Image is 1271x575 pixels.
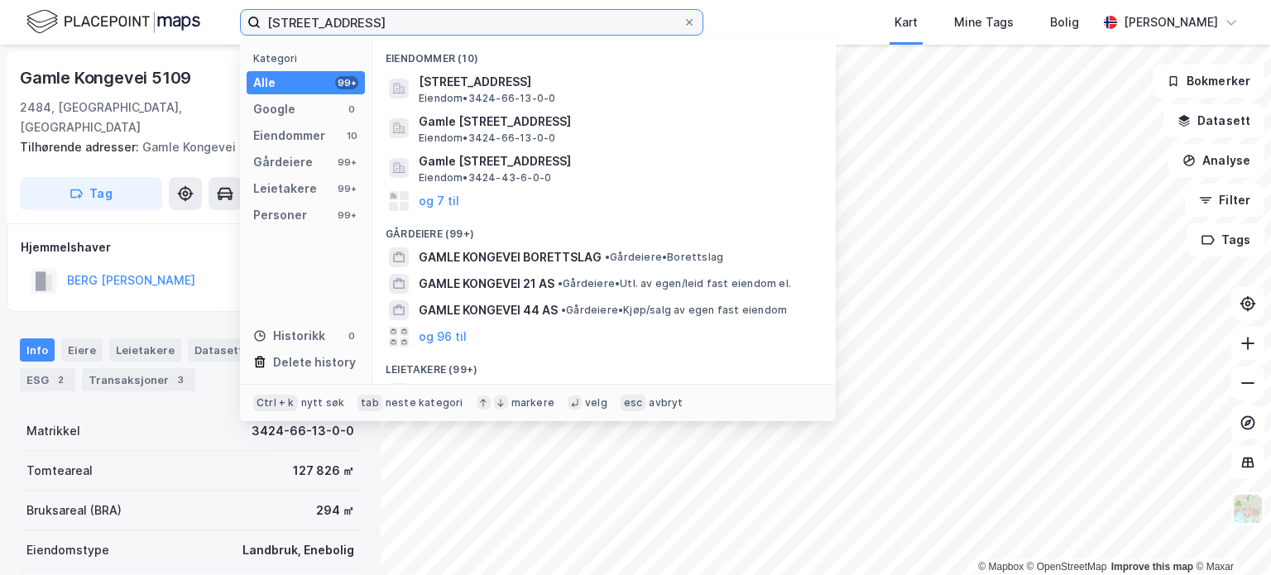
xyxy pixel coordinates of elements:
img: Z [1232,493,1264,525]
span: GAMLE KONGEVEI BORETTSLAG [419,247,602,267]
span: BORETTSLAGET GAMLE KONGEVEI 18 [419,383,633,403]
div: Historikk [253,326,325,346]
span: Eiendom • 3424-66-13-0-0 [419,92,555,105]
span: Gamle [STREET_ADDRESS] [419,112,816,132]
span: • [561,304,566,316]
div: 99+ [335,182,358,195]
div: Tomteareal [26,461,93,481]
a: Improve this map [1111,561,1193,573]
iframe: Chat Widget [1188,496,1271,575]
div: 99+ [335,76,358,89]
div: Datasett [188,338,250,362]
span: GAMLE KONGEVEI 44 AS [419,300,558,320]
span: Gårdeiere • Utl. av egen/leid fast eiendom el. [558,277,791,290]
div: 127 826 ㎡ [293,461,354,481]
span: • [558,277,563,290]
span: Tilhørende adresser: [20,140,142,154]
div: Eiendomstype [26,540,109,560]
div: Google [253,99,295,119]
div: 294 ㎡ [316,501,354,520]
div: neste kategori [386,396,463,410]
button: Filter [1185,184,1264,217]
div: 99+ [335,208,358,222]
a: OpenStreetMap [1027,561,1107,573]
div: [PERSON_NAME] [1124,12,1218,32]
div: Info [20,338,55,362]
div: Personer [253,205,307,225]
button: Bokmerker [1153,65,1264,98]
span: GAMLE KONGEVEI 21 AS [419,274,554,294]
div: Gårdeiere (99+) [372,214,836,244]
div: Gamle Kongevei 5109 [20,65,194,91]
span: Gamle [STREET_ADDRESS] [419,151,816,171]
div: 3424-66-13-0-0 [252,421,354,441]
button: Analyse [1168,144,1264,177]
div: Hjemmelshaver [21,237,360,257]
img: logo.f888ab2527a4732fd821a326f86c7f29.svg [26,7,200,36]
div: 3 [172,371,189,388]
span: • [605,251,610,263]
div: Matrikkel [26,421,80,441]
div: Landbruk, Enebolig [242,540,354,560]
div: Bolig [1050,12,1079,32]
div: markere [511,396,554,410]
div: velg [585,396,607,410]
div: Eiendommer [253,126,325,146]
div: 2 [52,371,69,388]
div: nytt søk [301,396,345,410]
div: Leietakere (99+) [372,350,836,380]
div: 2484, [GEOGRAPHIC_DATA], [GEOGRAPHIC_DATA] [20,98,276,137]
a: Mapbox [978,561,1024,573]
div: Eiendommer (10) [372,39,836,69]
div: avbryt [649,396,683,410]
input: Søk på adresse, matrikkel, gårdeiere, leietakere eller personer [261,10,683,35]
div: Mine Tags [954,12,1014,32]
div: 0 [345,103,358,116]
button: Tag [20,177,162,210]
div: Kategori [253,52,365,65]
div: Gårdeiere [253,152,313,172]
div: tab [357,395,382,411]
div: Kart [894,12,918,32]
span: Gårdeiere • Borettslag [605,251,723,264]
button: og 7 til [419,191,459,211]
div: Alle [253,73,276,93]
div: Eiere [61,338,103,362]
div: 0 [345,329,358,343]
button: og 96 til [419,327,467,347]
div: Transaksjoner [82,368,195,391]
div: esc [621,395,646,411]
span: Eiendom • 3424-43-6-0-0 [419,171,551,184]
div: Leietakere [109,338,181,362]
div: Kontrollprogram for chat [1188,496,1271,575]
span: Eiendom • 3424-66-13-0-0 [419,132,555,145]
div: Leietakere [253,179,317,199]
button: Datasett [1163,104,1264,137]
div: 99+ [335,156,358,169]
span: [STREET_ADDRESS] [419,72,816,92]
button: Tags [1187,223,1264,256]
div: Delete history [273,352,356,372]
span: Gårdeiere • Kjøp/salg av egen fast eiendom [561,304,787,317]
div: Gamle Kongevei 5111 [20,137,348,157]
div: Bruksareal (BRA) [26,501,122,520]
div: Ctrl + k [253,395,298,411]
div: 10 [345,129,358,142]
div: ESG [20,368,75,391]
